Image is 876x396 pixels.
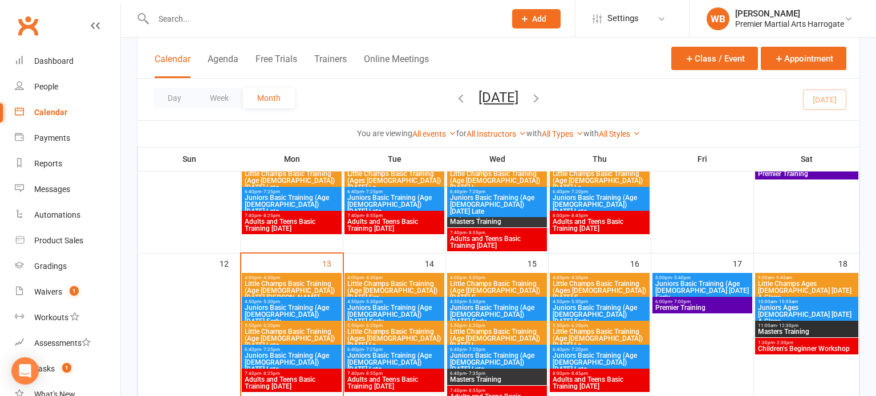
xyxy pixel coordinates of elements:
[15,202,120,228] a: Automations
[526,129,542,138] strong: with
[347,299,442,304] span: 4:50pm
[15,74,120,100] a: People
[364,275,383,280] span: - 4:30pm
[15,356,120,382] a: Tasks 1
[735,9,844,19] div: [PERSON_NAME]
[241,147,343,171] th: Mon
[552,189,647,194] span: 6:40pm
[761,47,846,70] button: Appointment
[449,189,545,194] span: 6:40pm
[552,280,647,301] span: Little Champs Basic Training (Ages [DEMOGRAPHIC_DATA]) [DATE] E...
[34,262,67,271] div: Gradings
[347,328,442,349] span: Little Champs Basic Training (Ages [DEMOGRAPHIC_DATA]) [DATE] La...
[446,147,549,171] th: Wed
[449,376,545,383] span: Masters Training
[347,275,442,280] span: 4:00pm
[449,280,545,301] span: Little Champs Basic Training (Age [DEMOGRAPHIC_DATA]) [DATE] E...
[244,299,339,304] span: 4:50pm
[449,230,545,235] span: 7:40pm
[15,228,120,254] a: Product Sales
[364,213,383,218] span: - 8:55pm
[774,275,792,280] span: - 9:45am
[449,194,545,215] span: Juniors Basic Training (Age [DEMOGRAPHIC_DATA]) [DATE] Late
[757,280,856,301] span: Little Champs Ages [DEMOGRAPHIC_DATA] [DATE] A Class
[347,304,442,325] span: Juniors Basic Training (Age [DEMOGRAPHIC_DATA]) [DATE] Early
[261,371,280,376] span: - 8:25pm
[364,299,383,304] span: - 5:30pm
[34,287,62,296] div: Waivers
[364,371,383,376] span: - 8:55pm
[552,323,647,328] span: 5:50pm
[208,54,238,78] button: Agenda
[552,170,647,191] span: Little Champs Basic Training (Age [DEMOGRAPHIC_DATA]) [DATE] La...
[15,305,120,330] a: Workouts
[757,340,856,345] span: 1:30pm
[34,56,74,66] div: Dashboard
[449,304,545,325] span: Juniors Basic Training (Age [DEMOGRAPHIC_DATA]) [DATE] Early
[347,323,442,328] span: 5:50pm
[467,129,526,138] a: All Instructors
[449,347,545,352] span: 6:40pm
[757,345,856,352] span: Children's Beginner Workshop
[672,275,691,280] span: - 5:40pm
[552,218,647,232] span: Adults and Teens Basic Training [DATE]
[449,170,545,191] span: Little Champs Basic Training (Age [DEMOGRAPHIC_DATA]) [DATE] L...
[733,254,753,272] div: 17
[244,352,339,373] span: Juniors Basic Training (Age [DEMOGRAPHIC_DATA]) [DATE] Late
[34,108,67,117] div: Calendar
[343,147,446,171] th: Tue
[34,210,80,219] div: Automations
[552,304,647,325] span: Juniors Basic Training (Age [DEMOGRAPHIC_DATA]) [DATE] Early
[707,7,729,30] div: WB
[322,254,343,272] div: 13
[449,352,545,373] span: Juniors Basic Training (Age [DEMOGRAPHIC_DATA]) [DATE] Late
[467,230,485,235] span: - 8:55pm
[651,147,754,171] th: Fri
[244,347,339,352] span: 6:40pm
[552,275,647,280] span: 4:00pm
[467,299,485,304] span: - 5:30pm
[757,275,856,280] span: 9:00am
[467,323,485,328] span: - 6:20pm
[449,328,545,349] span: Little Champs Basic Training (Age [DEMOGRAPHIC_DATA]) [DATE] L...
[364,323,383,328] span: - 6:20pm
[15,279,120,305] a: Waivers 1
[671,47,758,70] button: Class / Event
[449,299,545,304] span: 4:50pm
[467,371,485,376] span: - 7:35pm
[255,54,297,78] button: Free Trials
[70,286,79,296] span: 1
[735,19,844,29] div: Premier Martial Arts Harrogate
[552,213,647,218] span: 8:00pm
[34,364,55,373] div: Tasks
[542,129,583,138] a: All Types
[655,304,750,311] span: Premier Training
[774,340,793,345] span: - 2:30pm
[244,328,339,349] span: Little Champs Basic Training (Age [DEMOGRAPHIC_DATA]) [DATE] Late
[630,254,651,272] div: 16
[754,147,859,171] th: Sat
[15,151,120,177] a: Reports
[552,347,647,352] span: 6:40pm
[347,280,442,301] span: Little Champs Basic Training (Age [DEMOGRAPHIC_DATA]) [DATE] Ear...
[449,323,545,328] span: 5:50pm
[34,338,91,348] div: Assessments
[757,299,856,304] span: 10:00am
[449,218,545,225] span: Masters Training
[528,254,548,272] div: 15
[15,125,120,151] a: Payments
[261,189,280,194] span: - 7:25pm
[347,213,442,218] span: 7:40pm
[552,299,647,304] span: 4:50pm
[757,170,856,177] span: Premier Training
[261,299,280,304] span: - 5:30pm
[244,213,339,218] span: 7:40pm
[347,376,442,390] span: Adults and Teens Basic Training [DATE]
[244,170,339,191] span: Little Champs Basic Training (Age [DEMOGRAPHIC_DATA]) [DATE] Late
[34,133,70,142] div: Payments
[153,88,196,108] button: Day
[220,254,240,272] div: 12
[449,275,545,280] span: 4:00pm
[583,129,599,138] strong: with
[15,100,120,125] a: Calendar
